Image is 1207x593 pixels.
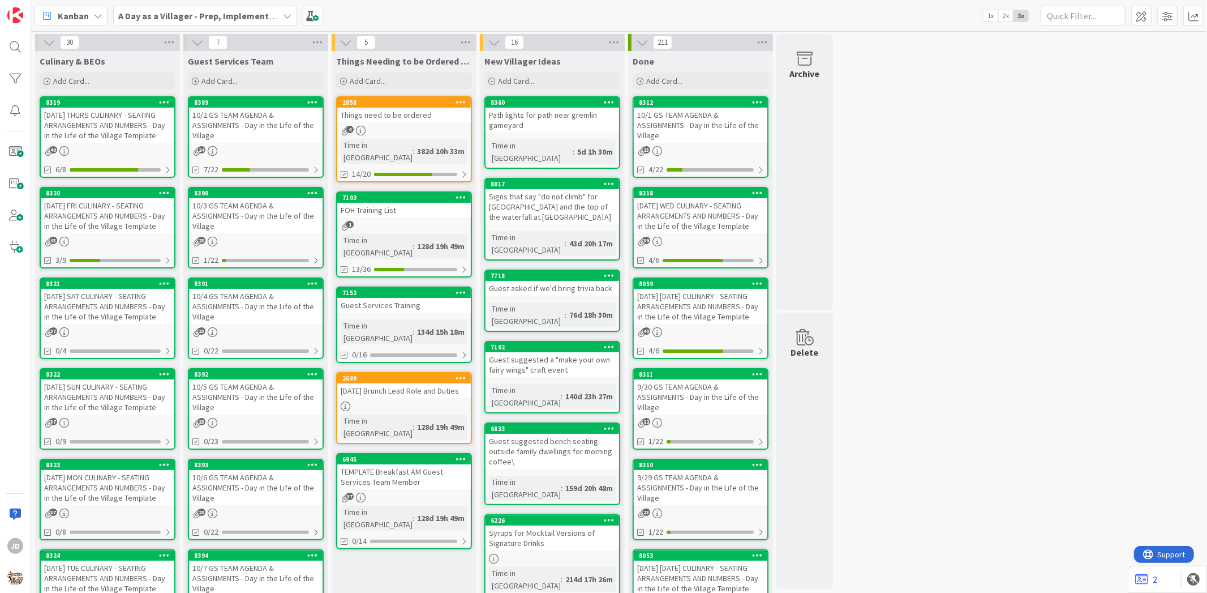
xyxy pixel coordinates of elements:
div: 8392 [194,370,323,378]
div: 8360 [491,99,619,106]
div: 839110/4 GS TEAM AGENDA & ASSIGNMENTS - Day in the Life of the Village [189,279,323,324]
div: 8390 [194,189,323,197]
span: Add Card... [646,76,682,86]
div: 839010/3 GS TEAM AGENDA & ASSIGNMENTS - Day in the Life of the Village [189,188,323,233]
span: 23 [643,509,650,516]
span: : [561,482,562,494]
div: 838910/2 GS TEAM AGENDA & ASSIGNMENTS - Day in the Life of the Village [189,97,323,143]
span: Guest Services Team [188,56,274,67]
span: 43 [50,237,57,244]
div: FOH Training List [337,203,471,217]
div: [DATE] [DATE] CULINARY - SEATING ARRANGEMENTS AND NUMBERS - Day in the Life of the Village Template [634,289,767,324]
div: 7102 [491,343,619,351]
span: Support [24,2,51,15]
div: 382d 10h 33m [414,145,467,157]
span: : [413,326,414,338]
div: 2858Things need to be ordered [337,97,471,122]
div: 7718 [486,271,619,281]
span: 4 [346,126,354,133]
div: 8053 [639,552,767,560]
span: Add Card... [201,76,238,86]
div: 7102 [486,342,619,352]
span: 7 [208,36,227,49]
span: : [561,573,562,586]
div: Guest Services Training [337,298,471,313]
div: 8389 [194,99,323,106]
div: 6833 [486,424,619,434]
div: 8392 [189,369,323,379]
div: 2689 [342,374,471,382]
span: 0/8 [55,526,66,538]
div: 10/2 GS TEAM AGENDA & ASSIGNMENTS - Day in the Life of the Village [189,108,323,143]
span: : [565,237,566,250]
span: 0/16 [352,349,367,361]
span: 0/22 [204,526,218,538]
div: 8360 [486,97,619,108]
div: 6226 [486,515,619,526]
div: 134d 15h 18m [414,326,467,338]
img: Visit kanbanzone.com [7,7,23,23]
div: 8321 [46,280,174,288]
span: 37 [346,493,354,500]
span: 7/22 [204,164,218,176]
span: : [561,390,562,403]
span: 30 [60,36,79,49]
div: 8312 [634,97,767,108]
div: [DATE] SAT CULINARY - SEATING ARRANGEMENTS AND NUMBERS - Day in the Life of the Village Template [41,289,174,324]
div: Time in [GEOGRAPHIC_DATA] [489,476,561,501]
span: 39 [643,237,650,244]
span: : [573,146,574,158]
div: 6226Syrups for Mocktail Versions of Signature Drinks [486,515,619,551]
img: avatar [7,570,23,586]
span: 23 [198,237,205,244]
div: 8391 [194,280,323,288]
div: 7103 [337,193,471,203]
div: [DATE] SUN CULINARY - SEATING ARRANGEMENTS AND NUMBERS - Day in the Life of the Village Template [41,379,174,415]
div: Syrups for Mocktail Versions of Signature Drinks [486,526,619,551]
span: Kanban [58,9,89,23]
div: 43d 20h 17m [566,237,616,250]
div: [DATE] MON CULINARY - SEATING ARRANGEMENTS AND NUMBERS - Day in the Life of the Village Template [41,470,174,505]
div: Path lights for path near gremlin gameyard [486,108,619,133]
div: 8311 [639,370,767,378]
span: 1x [983,10,998,22]
a: 2 [1135,573,1157,586]
div: 140d 23h 27m [562,390,616,403]
div: 7152Guest Services Training [337,288,471,313]
div: 8320 [46,189,174,197]
div: 8017 [486,179,619,189]
span: 0/23 [204,436,218,447]
div: 839310/6 GS TEAM AGENDA & ASSIGNMENTS - Day in the Life of the Village [189,460,323,505]
div: 10/3 GS TEAM AGENDA & ASSIGNMENTS - Day in the Life of the Village [189,198,323,233]
span: 0/22 [204,345,218,357]
input: Quick Filter... [1041,6,1126,26]
div: 76d 18h 30m [566,309,616,321]
div: 8318 [639,189,767,197]
span: Done [633,56,654,67]
div: 2689[DATE] Brunch Lead Role and Duties [337,373,471,398]
span: 1 [346,221,354,228]
div: 839210/5 GS TEAM AGENDA & ASSIGNMENTS - Day in the Life of the Village [189,369,323,415]
div: Things need to be ordered [337,108,471,122]
span: Things Needing to be Ordered - PUT IN CARD, Don't make new card [336,56,472,67]
div: 6945 [342,455,471,463]
div: Time in [GEOGRAPHIC_DATA] [489,302,565,327]
div: 128d 19h 49m [414,240,467,253]
span: 3/9 [55,254,66,266]
div: 6833 [491,425,619,433]
div: 9/29 GS TEAM AGENDA & ASSIGNMENTS - Day in the Life of the Village [634,470,767,505]
span: : [413,145,414,157]
span: 13/36 [352,263,371,275]
span: 23 [198,509,205,516]
span: : [565,309,566,321]
div: JD [7,538,23,554]
div: 8393 [189,460,323,470]
span: 0/4 [55,345,66,357]
div: 10/1 GS TEAM AGENDA & ASSIGNMENTS - Day in the Life of the Village [634,108,767,143]
span: 37 [50,418,57,425]
div: 83109/29 GS TEAM AGENDA & ASSIGNMENTS - Day in the Life of the Village [634,460,767,505]
span: 4/22 [648,164,663,176]
div: Time in [GEOGRAPHIC_DATA] [341,319,413,344]
span: 1/22 [204,254,218,266]
div: 83119/30 GS TEAM AGENDA & ASSIGNMENTS - Day in the Life of the Village [634,369,767,415]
